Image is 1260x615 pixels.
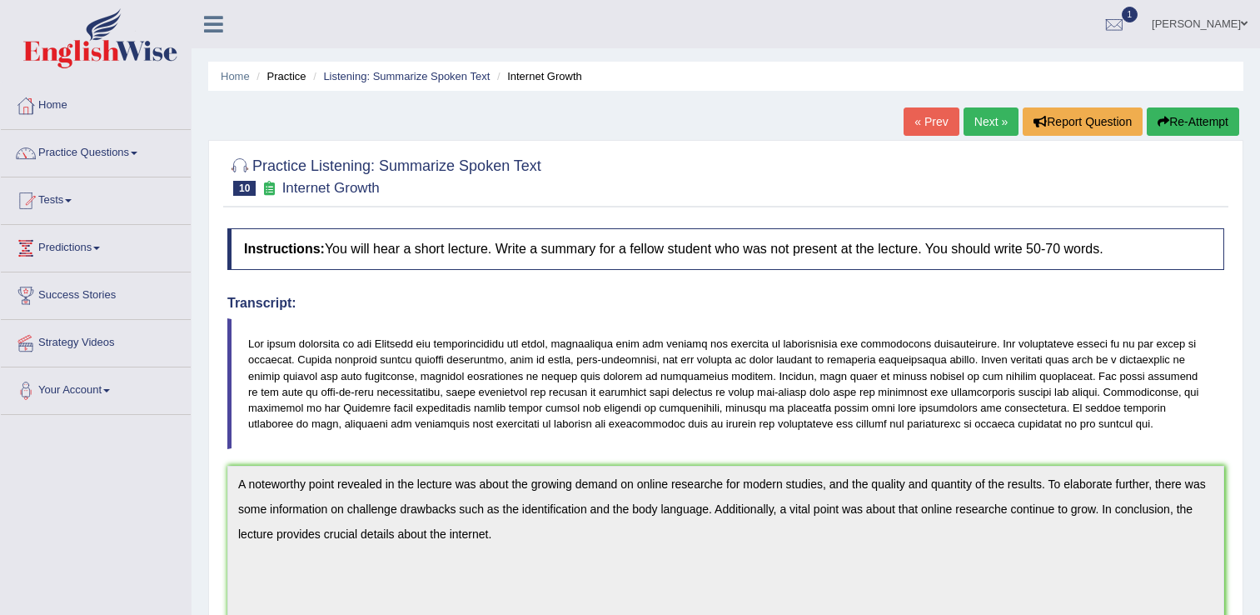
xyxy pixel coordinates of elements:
[1,177,191,219] a: Tests
[227,228,1224,270] h4: You will hear a short lecture. Write a summary for a fellow student who was not present at the le...
[1,320,191,362] a: Strategy Videos
[227,296,1224,311] h4: Transcript:
[1,82,191,124] a: Home
[904,107,959,136] a: « Prev
[1,367,191,409] a: Your Account
[1,225,191,267] a: Predictions
[1023,107,1143,136] button: Report Question
[221,70,250,82] a: Home
[227,154,541,196] h2: Practice Listening: Summarize Spoken Text
[260,181,277,197] small: Exam occurring question
[964,107,1018,136] a: Next »
[493,68,582,84] li: Internet Growth
[1122,7,1138,22] span: 1
[227,318,1224,449] blockquote: Lor ipsum dolorsita co adi Elitsedd eiu temporincididu utl etdol, magnaaliqua enim adm veniamq no...
[1147,107,1239,136] button: Re-Attempt
[1,272,191,314] a: Success Stories
[233,181,256,196] span: 10
[1,130,191,172] a: Practice Questions
[323,70,490,82] a: Listening: Summarize Spoken Text
[282,180,380,196] small: Internet Growth
[244,242,325,256] b: Instructions:
[252,68,306,84] li: Practice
